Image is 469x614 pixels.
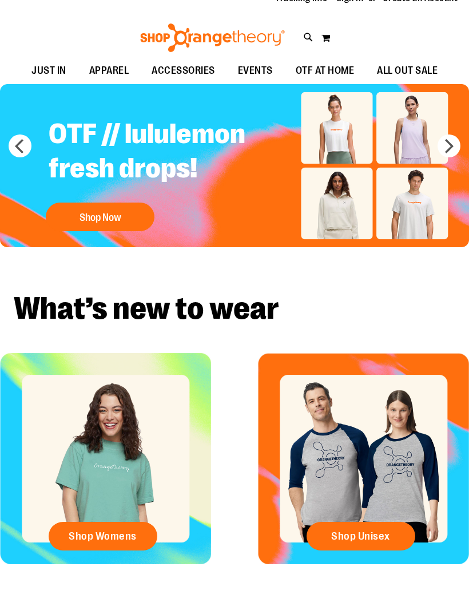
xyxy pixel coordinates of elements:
button: next [438,134,460,157]
button: Shop Now [46,203,154,231]
span: OTF AT HOME [296,58,355,84]
a: OTF // lululemon fresh drops! Shop Now [40,108,324,237]
a: Shop Unisex [307,522,415,550]
img: Shop Orangetheory [138,23,287,52]
h2: What’s new to wear [14,293,455,324]
h2: OTF // lululemon fresh drops! [40,108,324,197]
span: ACCESSORIES [152,58,215,84]
span: ALL OUT SALE [377,58,438,84]
button: prev [9,134,31,157]
span: Shop Unisex [331,530,390,542]
span: EVENTS [238,58,273,84]
span: APPAREL [89,58,129,84]
span: JUST IN [31,58,66,84]
span: Shop Womens [69,530,137,542]
a: Shop Womens [49,522,157,550]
